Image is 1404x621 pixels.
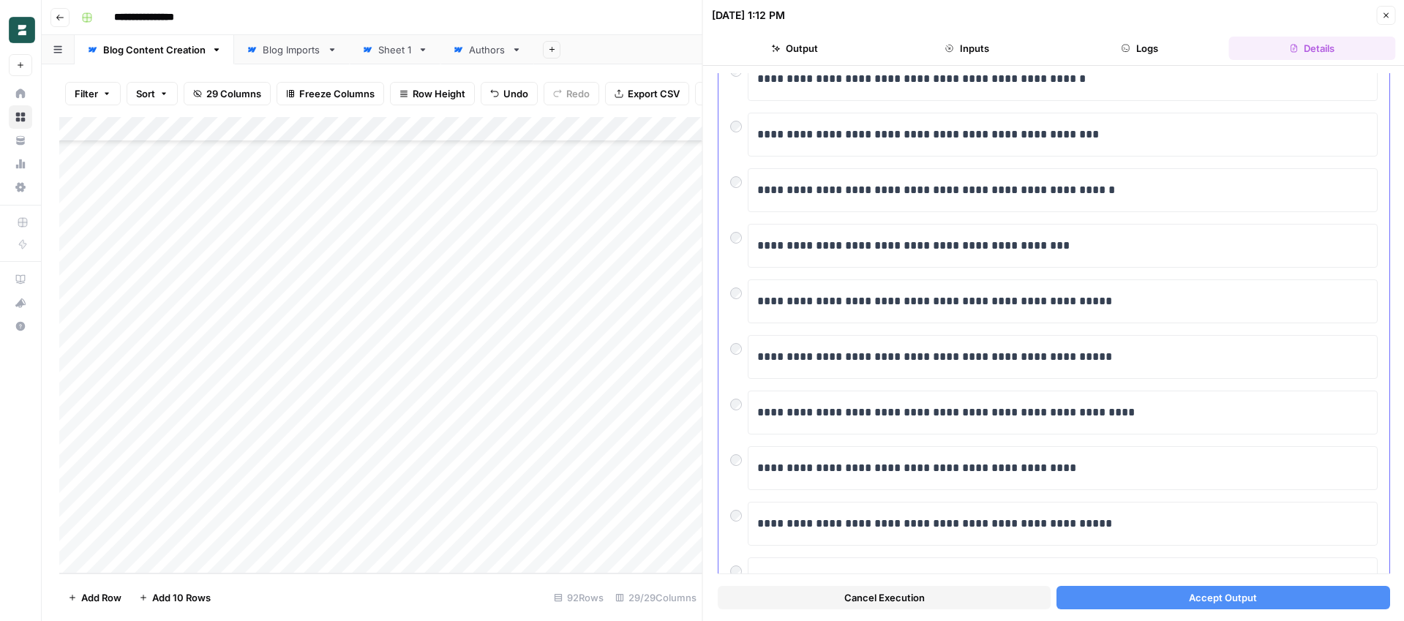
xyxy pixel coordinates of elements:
span: Filter [75,86,98,101]
div: Authors [469,42,506,57]
button: Freeze Columns [277,82,384,105]
button: Workspace: Borderless [9,12,32,48]
button: Add 10 Rows [130,586,219,609]
button: Undo [481,82,538,105]
button: 29 Columns [184,82,271,105]
span: Export CSV [628,86,680,101]
button: Help + Support [9,315,32,338]
a: Home [9,82,32,105]
span: Add Row [81,590,121,605]
a: Blog Imports [234,35,350,64]
span: Undo [503,86,528,101]
button: What's new? [9,291,32,315]
button: Details [1228,37,1395,60]
a: Usage [9,152,32,176]
img: Borderless Logo [9,17,35,43]
span: Row Height [413,86,465,101]
button: Sort [127,82,178,105]
button: Cancel Execution [718,586,1051,609]
button: Logs [1056,37,1223,60]
span: Accept Output [1189,590,1257,605]
span: Redo [566,86,590,101]
button: Redo [544,82,599,105]
a: Sheet 1 [350,35,440,64]
a: Settings [9,176,32,199]
span: Sort [136,86,155,101]
button: Filter [65,82,121,105]
button: Accept Output [1056,586,1389,609]
button: Row Height [390,82,475,105]
button: Add Row [59,586,130,609]
a: AirOps Academy [9,268,32,291]
a: Blog Content Creation [75,35,234,64]
div: 92 Rows [548,586,609,609]
a: Your Data [9,129,32,152]
span: 29 Columns [206,86,261,101]
a: Authors [440,35,534,64]
span: Add 10 Rows [152,590,211,605]
button: Export CSV [605,82,689,105]
div: Blog Imports [263,42,321,57]
div: 29/29 Columns [609,586,702,609]
button: Inputs [884,37,1051,60]
div: [DATE] 1:12 PM [712,8,785,23]
div: Blog Content Creation [103,42,206,57]
span: Freeze Columns [299,86,375,101]
a: Browse [9,105,32,129]
div: Sheet 1 [378,42,412,57]
span: Cancel Execution [844,590,924,605]
div: What's new? [10,292,31,314]
button: Output [712,37,879,60]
